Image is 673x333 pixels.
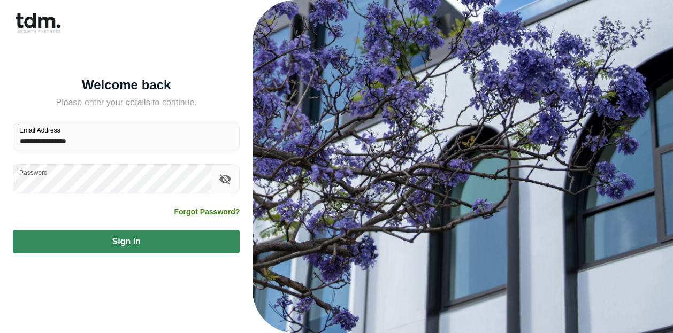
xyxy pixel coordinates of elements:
button: toggle password visibility [216,170,234,188]
label: Email Address [19,126,60,135]
a: Forgot Password? [174,206,240,217]
label: Password [19,168,48,177]
h5: Welcome back [13,80,240,90]
h5: Please enter your details to continue. [13,96,240,109]
button: Sign in [13,230,240,253]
